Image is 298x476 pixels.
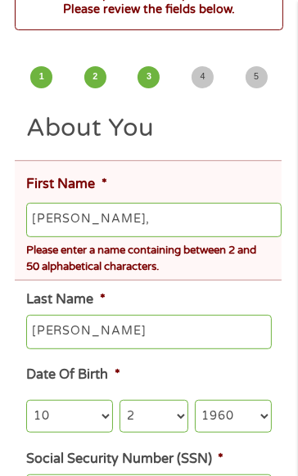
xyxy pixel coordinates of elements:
div: Please enter a name containing between 2 and 50 alphabetical characters. [26,237,282,276]
span: 2 [84,66,106,88]
label: Social Security Number (SSN) [26,451,223,468]
span: 1 [30,66,52,88]
h2: About You [26,112,271,145]
label: Last Name [26,291,105,308]
label: Date Of Birth [26,366,120,384]
input: Smith [26,315,271,349]
span: 4 [192,66,214,88]
span: 5 [246,66,268,88]
input: John [26,203,282,237]
label: First Name [26,176,106,193]
span: 3 [138,66,160,88]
